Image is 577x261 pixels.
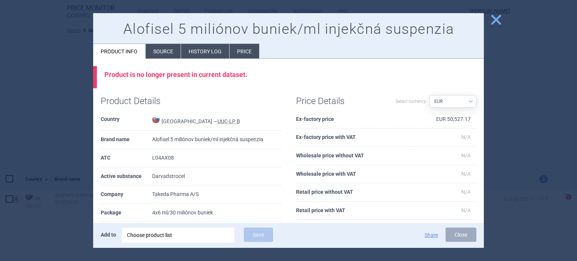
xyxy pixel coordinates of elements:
[230,44,259,59] li: Price
[101,186,152,204] th: Company
[218,118,240,124] abbr: UUC-LP B — List of medicinal products published by the Ministry of Health of the Slovak Republic ...
[127,228,229,243] div: Choose product list
[424,232,438,238] button: Share
[152,149,281,167] td: L04AX08
[461,152,471,158] span: N/A
[152,204,281,222] td: 4x6 ml/30 miliónov buniek
[93,44,145,59] li: Product info
[101,204,152,222] th: Package
[461,171,471,177] span: N/A
[101,228,116,242] p: Add to
[461,207,471,213] span: N/A
[101,131,152,149] th: Brand name
[152,110,281,131] td: [GEOGRAPHIC_DATA] —
[104,71,476,79] div: Product is no longer present in current dataset.
[296,128,415,147] th: Ex-factory price with VAT
[101,21,476,38] h1: Alofisel 5 miliónov buniek/ml injekčná suspenzia
[146,44,181,59] li: Source
[101,110,152,131] th: Country
[122,228,234,243] div: Choose product list
[461,134,471,140] span: N/A
[152,167,281,186] td: Darvadstrocel
[152,186,281,204] td: Takeda Pharma A/S
[461,189,471,195] span: N/A
[296,96,386,107] h1: Price Details
[296,165,415,184] th: Wholesale price with VAT
[296,202,415,220] th: Retail price with VAT
[152,131,281,149] td: Alofisel 5 miliónov buniek/ml injekčná suspenzia
[396,95,427,108] label: Select currency:
[296,183,415,202] th: Retail price without VAT
[101,96,191,107] h1: Product Details
[101,222,152,240] th: Dosage form
[101,167,152,186] th: Active substance
[415,110,476,129] td: EUR 50,527.17
[181,44,229,59] li: History log
[101,149,152,167] th: ATC
[244,228,273,242] button: Save
[152,116,160,123] img: Slovakia
[296,110,415,129] th: Ex-factory price
[152,222,281,240] td: Injekčná suspenzia
[296,147,415,165] th: Wholesale price without VAT
[446,228,476,242] button: Close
